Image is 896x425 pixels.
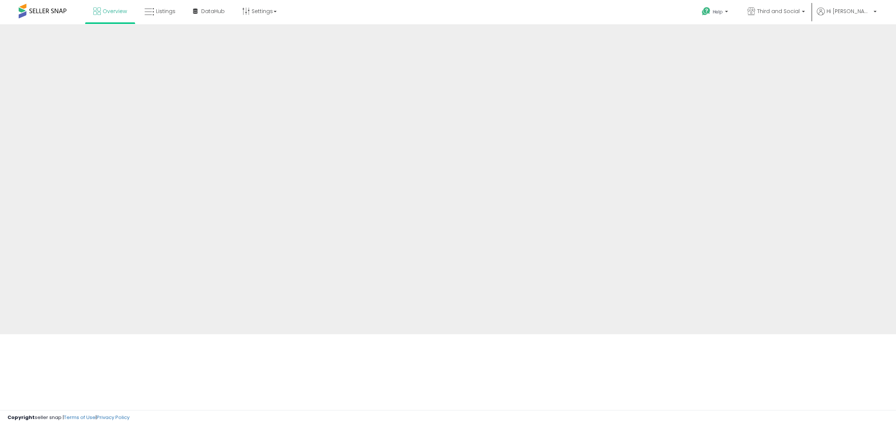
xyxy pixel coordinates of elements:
span: Overview [103,7,127,15]
a: Help [696,1,735,24]
span: Hi [PERSON_NAME] [827,7,871,15]
i: Get Help [701,7,711,16]
span: Help [713,9,723,15]
span: Third and Social [757,7,800,15]
a: Hi [PERSON_NAME] [817,7,877,24]
span: DataHub [201,7,225,15]
span: Listings [156,7,175,15]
